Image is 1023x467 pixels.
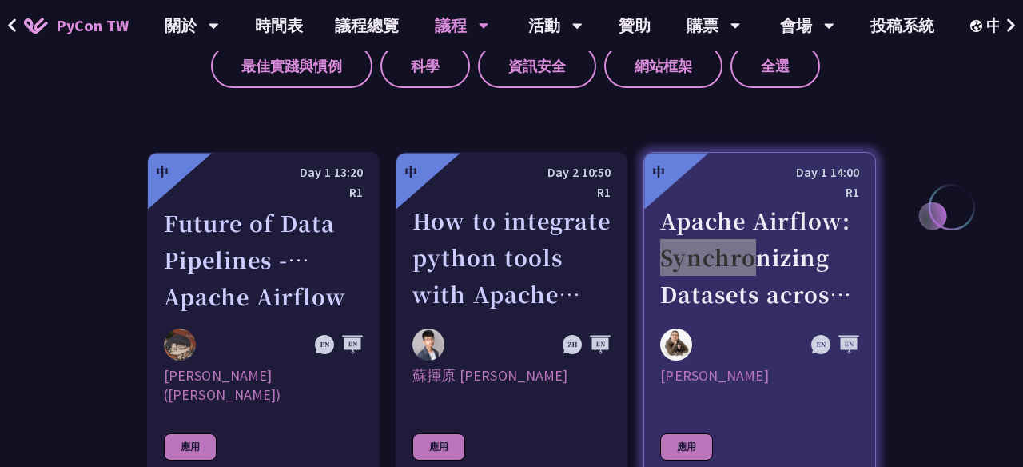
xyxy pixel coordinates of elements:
div: R1 [412,182,611,202]
div: Unlocking the Future of Data Pipelines - Apache Airflow 3 [164,202,363,313]
label: 網站框架 [604,44,722,88]
div: 應用 [412,433,465,461]
div: R1 [164,182,363,202]
div: How to integrate python tools with Apache Iceberg to build ETLT pipeline on Shift-Left Architecture [412,202,611,313]
div: Day 1 14:00 [660,162,859,182]
label: 全選 [730,44,820,88]
div: Day 2 10:50 [412,162,611,182]
img: 蘇揮原 Mars Su [412,329,444,361]
div: Apache Airflow: Synchronizing Datasets across Multiple instances [660,202,859,313]
span: PyCon TW [56,14,129,38]
div: [PERSON_NAME] ([PERSON_NAME]) [164,366,363,405]
img: 李唯 (Wei Lee) [164,329,196,361]
label: 科學 [380,44,470,88]
div: 應用 [660,433,713,461]
div: 中 [404,162,417,182]
a: PyCon TW [8,6,145,46]
div: 中 [652,162,665,182]
div: [PERSON_NAME] [660,366,859,405]
div: 蘇揮原 [PERSON_NAME] [412,366,611,405]
div: 應用 [164,433,217,461]
div: 中 [156,162,169,182]
label: 最佳實踐與慣例 [211,44,372,88]
div: R1 [660,182,859,202]
label: 資訊安全 [478,44,596,88]
img: Home icon of PyCon TW 2025 [24,18,48,34]
img: Sebastien Crocquevieille [660,329,692,361]
img: Locale Icon [970,20,986,32]
div: Day 1 13:20 [164,162,363,182]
